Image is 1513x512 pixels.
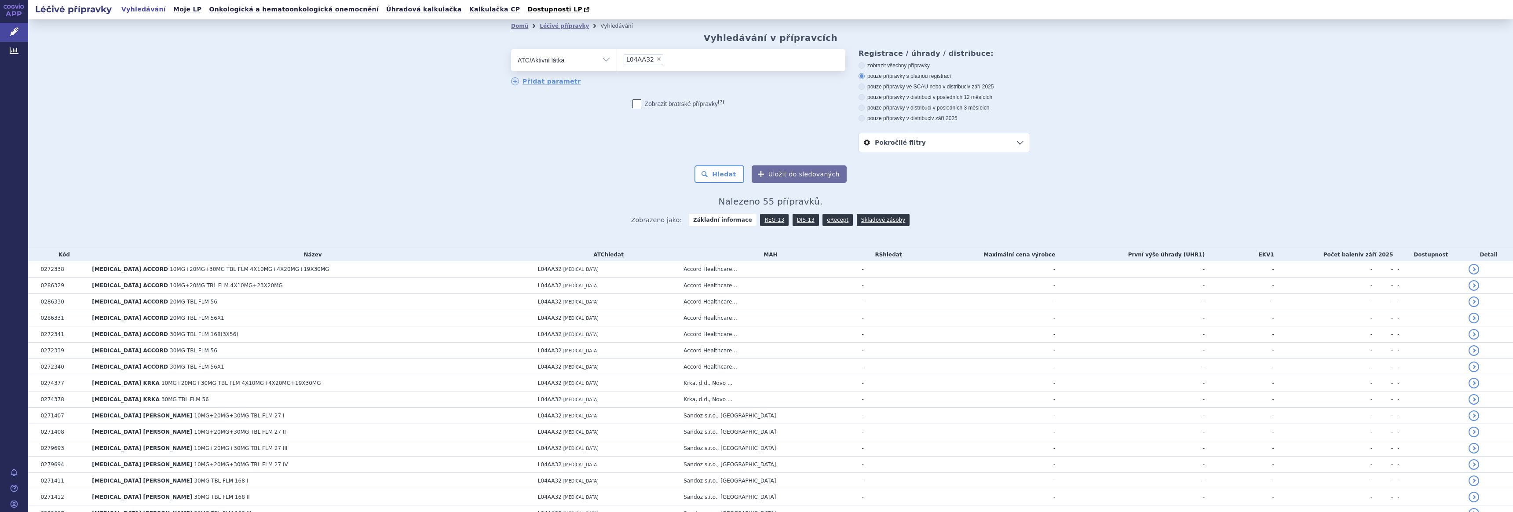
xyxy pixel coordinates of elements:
[1393,343,1464,359] td: -
[931,115,957,121] span: v září 2025
[679,343,857,359] td: Accord Healthcare...
[92,461,192,468] span: [MEDICAL_DATA] [PERSON_NAME]
[1274,424,1373,440] td: -
[1205,359,1274,375] td: -
[538,315,562,321] span: L04AA32
[858,343,915,359] td: -
[1372,359,1393,375] td: -
[194,413,284,419] span: 10MG+20MG+30MG TBL FLM 27 I
[858,261,915,278] td: -
[915,408,1056,424] td: -
[883,252,902,258] a: vyhledávání neobsahuje žádnou platnou referenční skupinu
[1205,424,1274,440] td: -
[563,348,599,353] span: [MEDICAL_DATA]
[1393,261,1464,278] td: -
[1372,294,1393,310] td: -
[538,445,562,451] span: L04AA32
[206,4,381,15] a: Onkologická a hematoonkologická onemocnění
[679,391,857,408] td: Krka, d.d., Novo ...
[694,165,744,183] button: Hledat
[1393,375,1464,391] td: -
[170,282,283,289] span: 10MG+20MG TBL FLM 4X10MG+23X20MG
[915,457,1056,473] td: -
[563,495,599,500] span: [MEDICAL_DATA]
[1055,440,1205,457] td: -
[538,347,562,354] span: L04AA32
[915,278,1056,294] td: -
[538,429,562,435] span: L04AA32
[92,315,168,321] span: [MEDICAL_DATA] ACCORD
[1205,278,1274,294] td: -
[92,429,192,435] span: [MEDICAL_DATA] [PERSON_NAME]
[92,494,192,500] span: [MEDICAL_DATA] [PERSON_NAME]
[538,364,562,370] span: L04AA32
[1274,391,1373,408] td: -
[656,56,661,62] span: ×
[858,248,915,261] th: RS
[679,440,857,457] td: Sandoz s.r.o., [GEOGRAPHIC_DATA]
[538,331,562,337] span: L04AA32
[1055,261,1205,278] td: -
[915,391,1056,408] td: -
[1274,294,1373,310] td: -
[92,347,168,354] span: [MEDICAL_DATA] ACCORD
[859,115,1030,122] label: pouze přípravky v distribuci
[858,408,915,424] td: -
[92,331,168,337] span: [MEDICAL_DATA] ACCORD
[859,49,1030,58] h3: Registrace / úhrady / distribuce:
[563,267,599,272] span: [MEDICAL_DATA]
[679,375,857,391] td: Krka, d.d., Novo ...
[605,252,624,258] a: hledat
[679,473,857,489] td: Sandoz s.r.o., [GEOGRAPHIC_DATA]
[1393,326,1464,343] td: -
[1393,489,1464,505] td: -
[1469,459,1479,470] a: detail
[1205,248,1274,261] th: EKV1
[384,4,464,15] a: Úhradová kalkulačka
[1393,248,1464,261] th: Dostupnost
[194,478,248,484] span: 30MG TBL FLM 168 I
[915,489,1056,505] td: -
[1274,261,1373,278] td: -
[915,294,1056,310] td: -
[859,94,1030,101] label: pouze přípravky v distribuci v posledních 12 měsících
[1393,294,1464,310] td: -
[1393,310,1464,326] td: -
[915,261,1056,278] td: -
[679,408,857,424] td: Sandoz s.r.o., [GEOGRAPHIC_DATA]
[36,473,88,489] td: 0271411
[171,4,204,15] a: Moje LP
[858,440,915,457] td: -
[1274,489,1373,505] td: -
[1469,492,1479,502] a: detail
[859,62,1030,69] label: zobrazit všechny přípravky
[1372,343,1393,359] td: -
[915,424,1056,440] td: -
[170,364,224,370] span: 30MG TBL FLM 56X1
[1469,362,1479,372] a: detail
[1205,457,1274,473] td: -
[1360,252,1393,258] span: v září 2025
[858,278,915,294] td: -
[679,489,857,505] td: Sandoz s.r.o., [GEOGRAPHIC_DATA]
[563,430,599,435] span: [MEDICAL_DATA]
[915,248,1056,261] th: Maximální cena výrobce
[170,315,224,321] span: 20MG TBL FLM 56X1
[1274,248,1393,261] th: Počet balení
[760,214,789,226] a: REG-13
[538,494,562,500] span: L04AA32
[36,310,88,326] td: 0286331
[915,375,1056,391] td: -
[170,347,217,354] span: 30MG TBL FLM 56
[170,331,238,337] span: 30MG TBL FLM 168(3X56)
[170,266,329,272] span: 10MG+20MG+30MG TBL FLM 4X10MG+4X20MG+19X30MG
[1274,278,1373,294] td: -
[538,380,562,386] span: L04AA32
[36,278,88,294] td: 0286329
[752,165,847,183] button: Uložit do sledovaných
[631,214,682,226] span: Zobrazeno jako:
[511,23,528,29] a: Domů
[1274,310,1373,326] td: -
[968,84,994,90] span: v září 2025
[1274,326,1373,343] td: -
